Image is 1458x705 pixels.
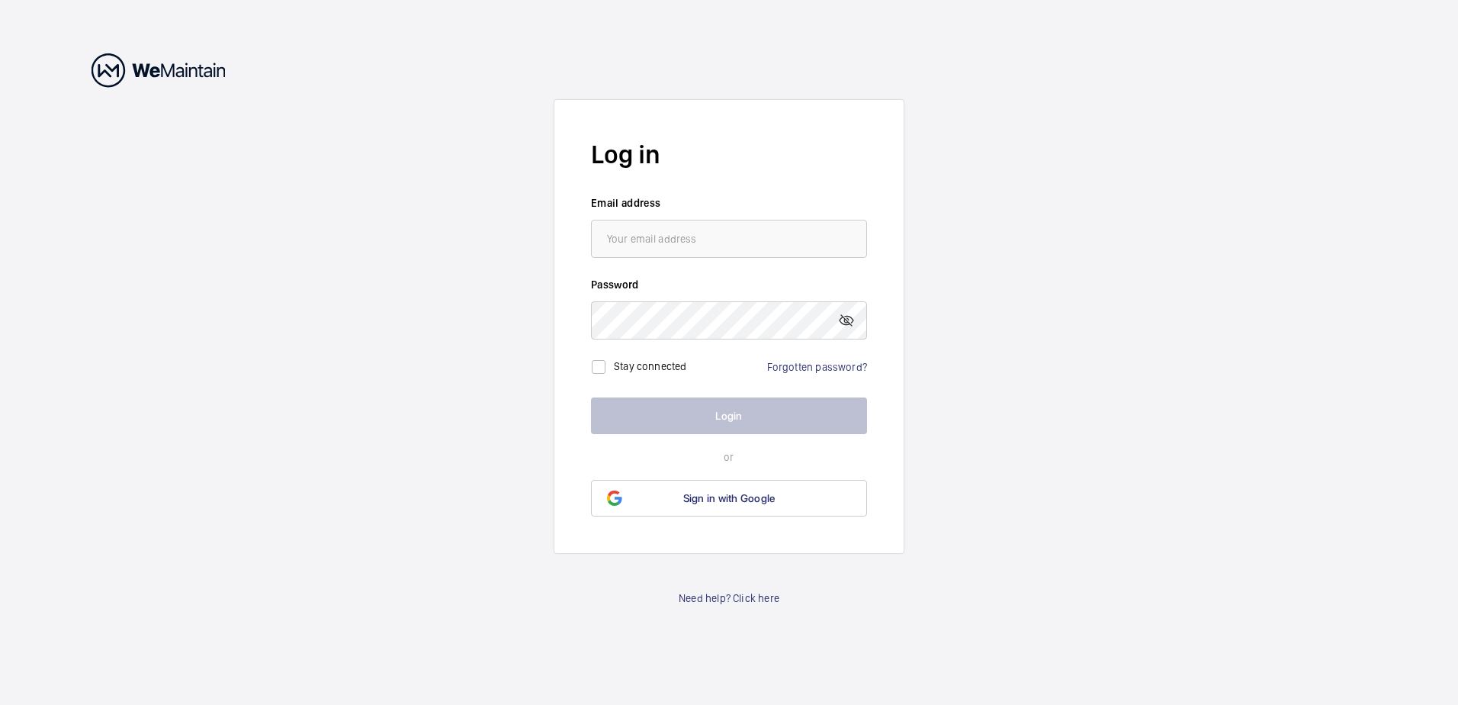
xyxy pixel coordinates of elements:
[591,449,867,465] p: or
[591,195,867,211] label: Email address
[679,591,779,606] a: Need help? Click here
[614,360,687,372] label: Stay connected
[767,361,867,373] a: Forgotten password?
[591,398,867,434] button: Login
[591,220,867,258] input: Your email address
[683,492,776,504] span: Sign in with Google
[591,137,867,172] h2: Log in
[591,277,867,292] label: Password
